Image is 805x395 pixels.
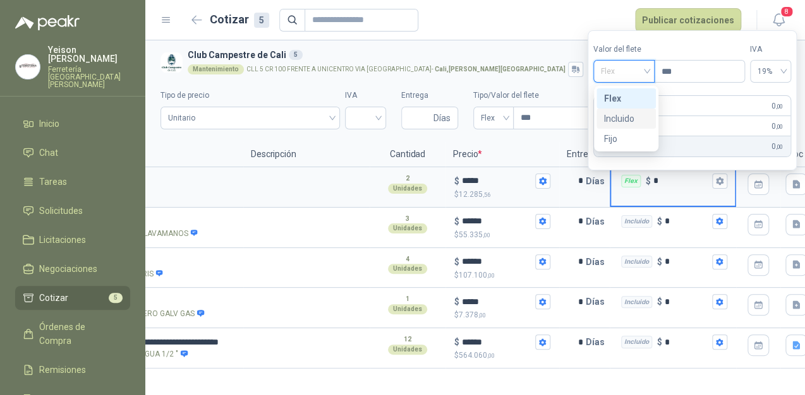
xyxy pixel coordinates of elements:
span: 12.285 [459,190,490,199]
span: 19% [758,62,784,81]
div: Unidades [388,264,427,274]
button: $$55.335,00 [535,214,550,229]
p: $ [657,295,662,309]
input: Flex $ [653,176,710,186]
p: Entrega [559,142,610,167]
p: 12 [404,334,411,345]
p: $ [657,335,662,349]
span: ,00 [483,232,490,239]
p: $ [454,335,459,349]
p: Días [586,329,610,355]
span: ,00 [775,143,783,150]
span: 5 [109,293,123,303]
div: Unidades [388,345,427,355]
span: 0 [772,100,783,112]
input: Incluido $ [665,216,710,226]
p: $ [657,255,662,269]
span: ,00 [487,272,495,279]
div: Flex [604,91,648,105]
a: Tareas [15,170,130,194]
span: Chat [39,146,58,160]
span: Inicio [39,117,59,131]
button: Publicar cotizaciones [635,8,741,32]
input: Incluido $ [665,297,710,307]
h3: Club Campestre de Cali [188,48,785,62]
a: Solicitudes [15,199,130,223]
p: Cantidad [370,142,445,167]
p: $ [657,215,662,228]
a: Cotizar5 [15,286,130,310]
div: Fijo [604,132,648,146]
span: Licitaciones [39,233,86,247]
button: Incluido $ [712,214,727,229]
div: 5 [289,50,303,60]
button: Flex $ [712,174,727,189]
label: IVA [750,44,791,56]
input: $$107.100,00 [462,257,533,266]
p: Días [586,168,610,194]
p: 4 [406,254,409,264]
div: Incluido [621,336,652,348]
span: Días [433,107,451,129]
p: 2 [406,174,409,184]
span: Unitario [168,109,332,127]
a: Inicio [15,112,130,136]
p: $ [454,189,550,201]
span: Remisiones [39,363,86,377]
p: $ [454,215,459,228]
span: Cotizar [39,291,68,305]
label: Tipo de precio [160,90,340,102]
span: 8 [780,6,794,18]
button: Incluido $ [712,254,727,269]
input: $$7.378,00 [462,297,533,307]
a: Negociaciones [15,257,130,281]
label: IVA [345,90,386,102]
span: ,00 [478,312,486,319]
span: Negociaciones [39,262,97,276]
label: Entrega [401,90,458,102]
div: Incluido [596,109,656,129]
p: CLL 5 CR 100 FRENTE A UNICENTRO VIA [GEOGRAPHIC_DATA] - [246,66,566,73]
div: Unidades [388,184,427,194]
div: Incluido [621,256,652,268]
img: Company Logo [16,55,40,79]
div: Fijo [596,129,656,149]
span: ,56 [483,191,490,198]
a: Licitaciones [15,228,130,252]
p: Días [586,209,610,234]
input: $$564.060,00 [462,338,533,347]
a: Órdenes de Compra [15,315,130,353]
button: $$107.100,00 [535,254,550,269]
div: Incluido [621,215,652,228]
p: $ [454,255,459,269]
span: 0 [772,141,783,153]
span: Solicitudes [39,204,83,218]
p: Yeison [PERSON_NAME] [48,45,130,63]
button: Incluido $ [712,334,727,350]
a: Chat [15,141,130,165]
button: $$7.378,00 [535,294,550,309]
input: Incluido $ [665,338,710,347]
p: $ [646,174,651,188]
p: $ [454,309,550,321]
p: 3 [406,214,409,224]
p: $ [454,229,550,241]
input: Incluido $ [665,257,710,266]
button: 8 [767,9,790,32]
div: Flex [621,175,641,187]
label: Valor del flete [593,44,654,56]
label: Tipo/Valor del flete [473,90,640,102]
span: ,00 [775,123,783,130]
div: Unidades [388,304,427,314]
button: $$12.285,56 [535,174,550,189]
button: Incluido $ [712,294,727,309]
p: $ [454,295,459,309]
button: $$564.060,00 [535,334,550,350]
div: Mantenimiento [188,64,244,74]
div: 5 [254,13,269,28]
span: Tareas [39,175,67,189]
div: Incluido [604,112,648,126]
input: $$55.335,00 [462,216,533,226]
p: Precio [445,142,559,167]
span: Órdenes de Compra [39,320,118,348]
